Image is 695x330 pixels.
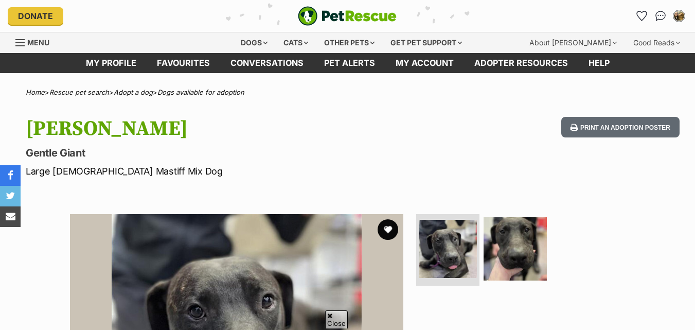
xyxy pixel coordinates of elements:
div: Get pet support [383,32,469,53]
a: conversations [220,53,314,73]
a: Donate [8,7,63,25]
button: Print an adoption poster [561,117,680,138]
img: logo-e224e6f780fb5917bec1dbf3a21bbac754714ae5b6737aabdf751b685950b380.svg [298,6,397,26]
a: Adopter resources [464,53,578,73]
img: Photo of Rodger [484,217,547,281]
span: Close [325,310,348,328]
ul: Account quick links [634,8,687,24]
div: About [PERSON_NAME] [522,32,624,53]
p: Gentle Giant [26,146,424,160]
a: Dogs available for adoption [157,88,244,96]
a: Menu [15,32,57,51]
button: favourite [378,219,398,240]
a: Home [26,88,45,96]
div: Other pets [317,32,382,53]
button: My account [671,8,687,24]
p: Large [DEMOGRAPHIC_DATA] Mastiff Mix Dog [26,164,424,178]
a: Favourites [634,8,650,24]
img: chat-41dd97257d64d25036548639549fe6c8038ab92f7586957e7f3b1b290dea8141.svg [655,11,666,21]
div: Cats [276,32,315,53]
a: Help [578,53,620,73]
a: My profile [76,53,147,73]
a: Pet alerts [314,53,385,73]
a: Favourites [147,53,220,73]
img: Photo of Rodger [419,220,477,278]
a: Rescue pet search [49,88,109,96]
a: PetRescue [298,6,397,26]
span: Menu [27,38,49,47]
a: Conversations [652,8,669,24]
div: Dogs [234,32,275,53]
a: My account [385,53,464,73]
h1: [PERSON_NAME] [26,117,424,141]
div: Good Reads [626,32,687,53]
a: Adopt a dog [114,88,153,96]
img: Annika Morrison profile pic [674,11,684,21]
